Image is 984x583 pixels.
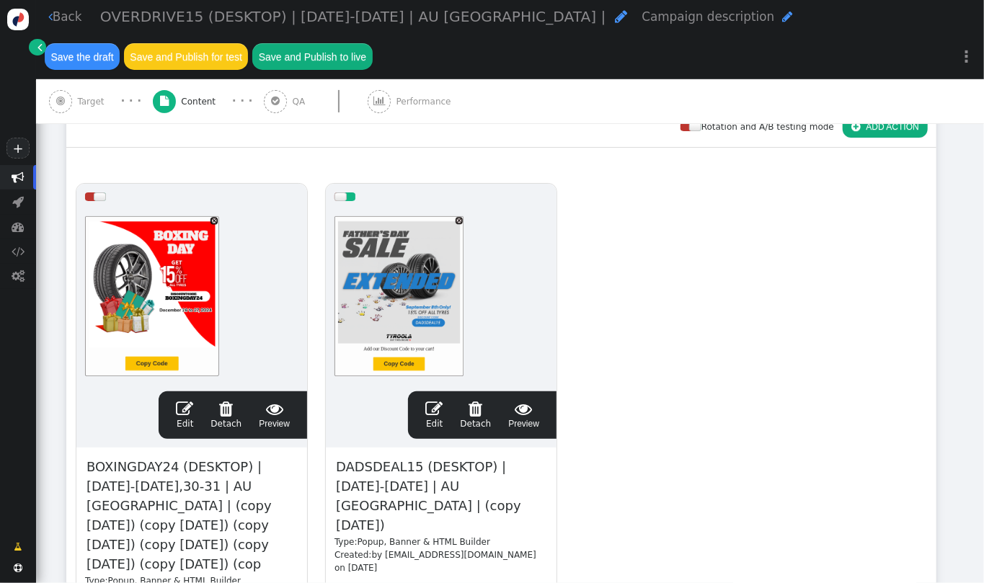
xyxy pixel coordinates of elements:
a:  [29,39,46,55]
a:  Content · · · [153,79,264,123]
div: Type: [334,535,548,548]
span:  [615,9,627,24]
span:  [425,400,443,417]
a: Detach [460,400,491,430]
div: · · · [232,93,253,110]
span:  [851,122,860,132]
span: Detach [210,400,241,429]
a:  [6,535,31,558]
img: logo-icon.svg [7,9,29,30]
span:  [37,41,42,54]
a: ⋮ [949,35,984,78]
span:  [12,245,25,257]
span:  [373,96,385,106]
span:  [508,400,539,417]
a: Edit [176,400,193,430]
a: Edit [425,400,443,430]
span: Campaign description [642,9,774,24]
span:  [14,564,22,572]
div: Rotation and A/B testing mode [681,120,843,133]
a: Preview [259,400,290,430]
a: Detach [210,400,241,430]
span:  [176,400,193,417]
span: Target [77,95,109,108]
span:  [782,11,792,22]
span: Performance [396,95,456,108]
span:  [12,195,24,208]
span:  [12,171,25,183]
span: Preview [508,400,539,430]
span:  [12,270,25,282]
button: ADD ACTION [843,115,928,138]
span: Content [181,95,221,108]
div: Created: [334,548,548,574]
a:  QA [264,79,368,123]
button: Save and Publish for test [124,43,248,69]
span: QA [293,95,311,108]
a: + [6,138,29,159]
a: Back [48,8,82,26]
span: Detach [460,400,491,429]
span: DADSDEAL15 (DESKTOP) | [DATE]-[DATE] | AU [GEOGRAPHIC_DATA] | (copy [DATE]) [334,456,548,535]
span:  [259,400,290,417]
button: Save the draft [45,43,120,69]
span: BOXINGDAY24 (DESKTOP) | [DATE]-[DATE],30-31 | AU [GEOGRAPHIC_DATA] | (copy [DATE]) (copy [DATE]) ... [85,456,298,574]
span:  [160,96,169,106]
button: Save and Publish to live [252,43,372,69]
span:  [14,540,22,553]
div: · · · [121,93,142,110]
span:  [271,96,280,106]
span:  [460,400,491,417]
span: by [EMAIL_ADDRESS][DOMAIN_NAME] on [DATE] [334,550,536,573]
span:  [210,400,241,417]
a:  Performance [368,79,479,123]
a: Preview [508,400,539,430]
span:  [12,221,25,233]
span:  [56,96,65,106]
span: Popup, Banner & HTML Builder [358,537,490,547]
span: OVERDRIVE15 (DESKTOP) | [DATE]-[DATE] | AU [GEOGRAPHIC_DATA] | [100,8,606,25]
span: Preview [259,400,290,430]
a:  Target · · · [49,79,153,123]
span:  [48,11,53,22]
